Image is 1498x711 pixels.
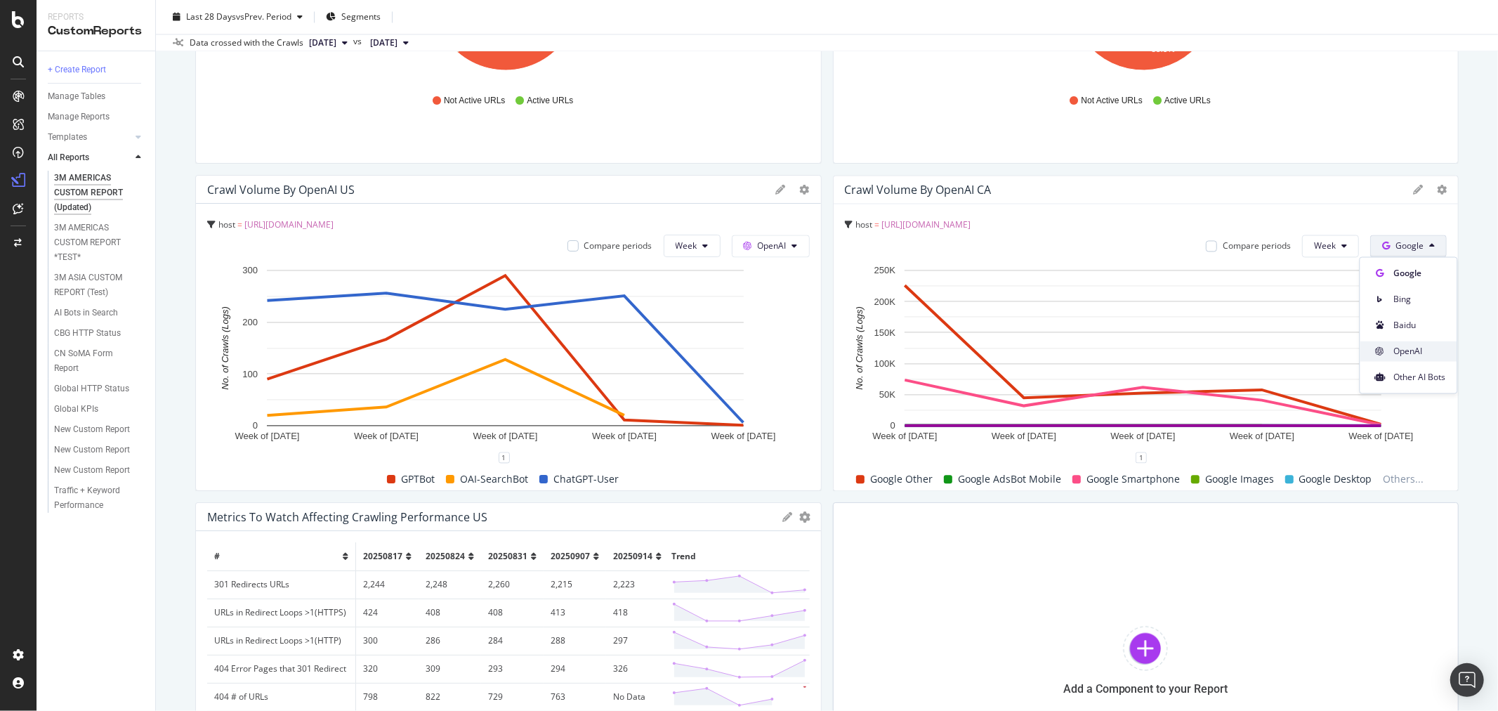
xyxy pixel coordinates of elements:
[613,550,652,562] span: 20250914
[54,171,145,215] a: 3M AMERICAS CUSTOM REPORT (Updated)
[54,483,136,513] div: Traffic + Keyword Performance
[606,570,669,599] td: 2,223
[220,306,230,389] text: No. of Crawls (Logs)
[481,570,544,599] td: 2,260
[419,655,481,683] td: 309
[460,471,528,488] span: OAI-SearchBot
[54,463,130,478] div: New Custom Report
[48,11,144,23] div: Reports
[48,63,145,77] a: + Create Report
[186,11,236,22] span: Last 28 Days
[1394,319,1446,332] span: Baidu
[1394,293,1446,306] span: Bing
[856,218,873,230] span: host
[242,265,258,275] text: 300
[48,130,87,145] div: Templates
[54,221,138,265] div: 3M AMERICAS CUSTOM REPORT *TEST*
[207,263,803,457] svg: A chart.
[48,89,145,104] a: Manage Tables
[711,431,776,441] text: Week of [DATE]
[553,471,619,488] span: ChatGPT-User
[54,483,145,513] a: Traffic + Keyword Performance
[54,443,145,457] a: New Custom Report
[1164,95,1211,107] span: Active URLs
[874,358,895,369] text: 100K
[353,35,364,48] span: vs
[544,627,606,655] td: 288
[1348,431,1413,441] text: Week of [DATE]
[1394,371,1446,384] span: Other AI Bots
[1205,471,1274,488] span: Google Images
[48,63,106,77] div: + Create Report
[54,463,145,478] a: New Custom Report
[235,431,300,441] text: Week of [DATE]
[499,452,510,463] div: 1
[870,471,933,488] span: Google Other
[672,550,697,562] span: Trend
[1450,663,1484,697] div: Open Intercom Messenger
[207,683,355,711] td: 404 # of URLs
[845,263,1441,457] svg: A chart.
[606,599,669,627] td: 418
[882,218,971,230] span: [URL][DOMAIN_NAME]
[364,34,414,51] button: [DATE]
[732,235,810,257] button: OpenAI
[1394,267,1446,280] span: Google
[879,389,895,400] text: 50K
[676,240,697,252] span: Week
[242,317,258,327] text: 200
[845,183,992,197] div: Crawl Volume by OpenAI CA
[54,381,145,396] a: Global HTTP Status
[207,510,487,524] div: Metrics to Watch Affecting Crawling Performance US
[488,550,527,562] span: 20250831
[54,326,145,341] a: CBG HTTP Status
[1314,240,1336,252] span: Week
[958,471,1061,488] span: Google AdsBot Mobile
[874,296,895,306] text: 200K
[48,130,131,145] a: Templates
[207,655,355,683] td: 404 Error Pages that 301 Redirect
[54,402,98,417] div: Global KPIs
[419,627,481,655] td: 286
[207,599,355,627] td: URLs in Redirect Loops >1(HTTPS)
[341,11,381,22] span: Segments
[444,95,505,107] span: Not Active URLs
[54,270,145,300] a: 3M ASIA CUSTOM REPORT (Test)
[1302,235,1359,257] button: Week
[309,37,336,49] span: 2025 Sep. 14th
[890,420,895,431] text: 0
[606,683,669,711] td: No Data
[355,683,419,711] td: 798
[244,218,334,230] span: [URL][DOMAIN_NAME]
[875,218,880,230] span: =
[419,570,481,599] td: 2,248
[355,599,419,627] td: 424
[800,512,811,522] div: gear
[207,627,355,655] td: URLs in Redirect Loops >1(HTTP)
[544,655,606,683] td: 294
[355,570,419,599] td: 2,244
[1086,471,1180,488] span: Google Smartphone
[54,346,145,376] a: CN SoMA Form Report
[992,431,1056,441] text: Week of [DATE]
[218,218,235,230] span: host
[54,346,133,376] div: CN SoMA Form Report
[48,110,145,124] a: Manage Reports
[664,235,721,257] button: Week
[1151,44,1175,54] text: 88.3%
[354,431,419,441] text: Week of [DATE]
[551,550,590,562] span: 20250907
[1136,452,1147,463] div: 1
[481,599,544,627] td: 408
[320,6,386,28] button: Segments
[54,443,130,457] div: New Custom Report
[167,6,308,28] button: Last 28 DaysvsPrev. Period
[544,570,606,599] td: 2,215
[758,240,787,252] span: OpenAI
[54,326,121,341] div: CBG HTTP Status
[214,550,220,562] span: #
[54,402,145,417] a: Global KPIs
[544,683,606,711] td: 763
[207,570,355,599] td: 301 Redirects URLs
